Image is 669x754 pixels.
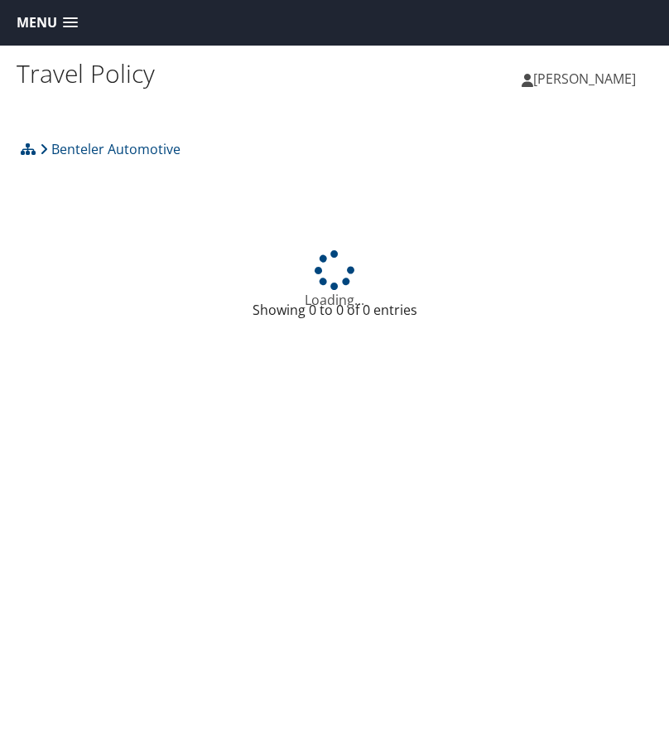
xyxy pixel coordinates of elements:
span: [PERSON_NAME] [533,70,636,88]
a: Benteler Automotive [40,133,180,166]
div: Showing 0 to 0 of 0 entries [29,300,640,328]
div: Loading... [17,250,652,310]
a: Menu [8,9,86,36]
h1: Travel Policy [17,56,334,91]
a: [PERSON_NAME] [522,54,652,104]
span: Menu [17,15,57,31]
